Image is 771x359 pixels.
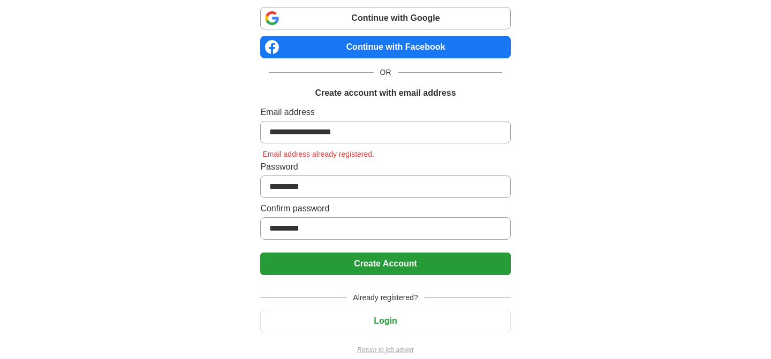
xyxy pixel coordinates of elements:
[260,150,376,158] span: Email address already registered.
[260,7,510,29] a: Continue with Google
[260,106,510,119] label: Email address
[260,345,510,355] a: Return to job advert
[260,310,510,332] button: Login
[260,253,510,275] button: Create Account
[260,161,510,173] label: Password
[346,292,424,303] span: Already registered?
[260,36,510,58] a: Continue with Facebook
[260,316,510,325] a: Login
[315,87,456,100] h1: Create account with email address
[260,202,510,215] label: Confirm password
[374,67,398,78] span: OR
